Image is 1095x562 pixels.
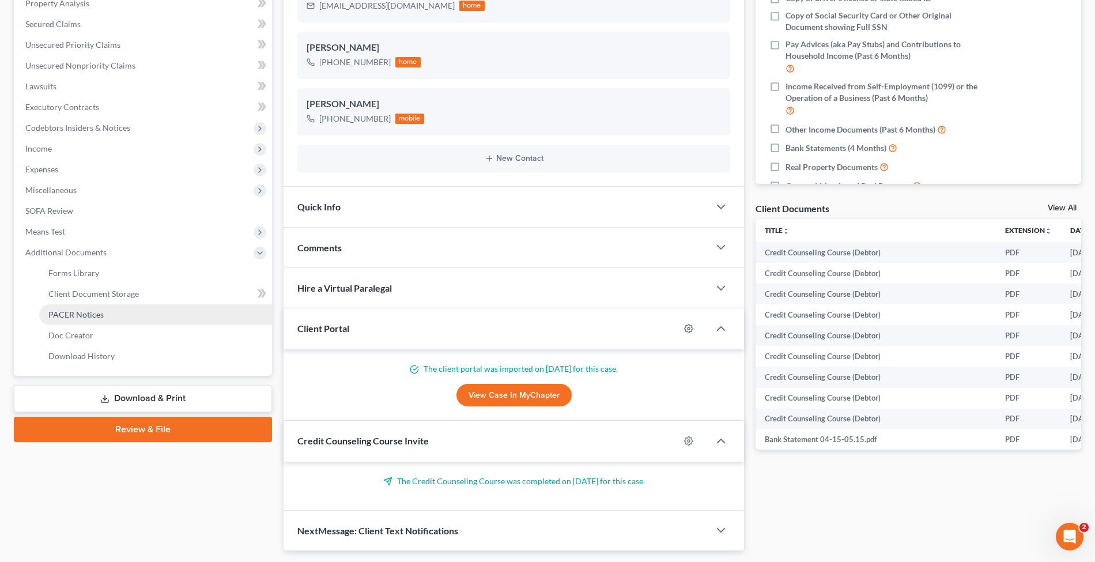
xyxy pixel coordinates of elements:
span: Credit Counseling Course Invite [297,435,429,446]
a: View All [1048,204,1077,212]
iframe: Intercom live chat [1056,523,1083,550]
span: 2 [1079,523,1089,532]
td: PDF [996,388,1061,409]
td: PDF [996,367,1061,387]
a: Download History [39,346,272,367]
span: Means Test [25,227,65,236]
div: [PERSON_NAME] [307,97,721,111]
span: PACER Notices [48,310,104,319]
span: Current Valuation of Real Property [786,180,911,192]
span: Real Property Documents [786,161,878,173]
td: Credit Counseling Course (Debtor) [756,325,996,346]
td: PDF [996,429,1061,450]
a: Executory Contracts [16,97,272,118]
span: Miscellaneous [25,185,77,195]
span: Expenses [25,164,58,174]
td: PDF [996,263,1061,284]
td: Credit Counseling Course (Debtor) [756,346,996,367]
td: PDF [996,284,1061,304]
button: New Contact [307,154,721,163]
a: Titleunfold_more [765,226,790,235]
p: The client portal was imported on [DATE] for this case. [297,363,730,375]
td: Credit Counseling Course (Debtor) [756,388,996,409]
a: Unsecured Priority Claims [16,35,272,55]
div: home [459,1,485,11]
td: Credit Counseling Course (Debtor) [756,242,996,263]
span: Comments [297,242,342,253]
td: Credit Counseling Course (Debtor) [756,263,996,284]
span: Hire a Virtual Paralegal [297,282,392,293]
td: Credit Counseling Course (Debtor) [756,284,996,304]
span: Download History [48,351,115,361]
span: Executory Contracts [25,102,99,112]
div: [PERSON_NAME] [307,41,721,55]
span: Unsecured Nonpriority Claims [25,61,135,70]
a: Doc Creator [39,325,272,346]
div: Client Documents [756,202,829,214]
span: Codebtors Insiders & Notices [25,123,130,133]
td: Credit Counseling Course (Debtor) [756,304,996,325]
span: Doc Creator [48,330,93,340]
td: PDF [996,325,1061,346]
a: Extensionunfold_more [1005,226,1052,235]
a: Review & File [14,417,272,442]
span: Pay Advices (aka Pay Stubs) and Contributions to Household Income (Past 6 Months) [786,39,990,62]
p: The Credit Counseling Course was completed on [DATE] for this case. [297,476,730,487]
td: PDF [996,242,1061,263]
span: Income [25,144,52,153]
td: Bank Statement 04-15-05.15.pdf [756,429,996,450]
span: Other Income Documents (Past 6 Months) [786,124,935,135]
a: Download & Print [14,385,272,412]
a: Lawsuits [16,76,272,97]
a: Forms Library [39,263,272,284]
span: Client Portal [297,323,349,334]
div: [PHONE_NUMBER] [319,113,391,125]
span: Secured Claims [25,19,81,29]
td: Credit Counseling Course (Debtor) [756,367,996,387]
i: unfold_more [1045,228,1052,235]
a: PACER Notices [39,304,272,325]
td: Credit Counseling Course (Debtor) [756,409,996,429]
span: Copy of Social Security Card or Other Original Document showing Full SSN [786,10,990,33]
div: mobile [395,114,424,124]
span: Client Document Storage [48,289,139,299]
td: PDF [996,346,1061,367]
a: SOFA Review [16,201,272,221]
td: PDF [996,304,1061,325]
a: Unsecured Nonpriority Claims [16,55,272,76]
span: SOFA Review [25,206,73,216]
span: Unsecured Priority Claims [25,40,120,50]
td: PDF [996,409,1061,429]
div: [PHONE_NUMBER] [319,56,391,68]
a: Secured Claims [16,14,272,35]
span: Forms Library [48,268,99,278]
span: NextMessage: Client Text Notifications [297,525,458,536]
span: Quick Info [297,201,341,212]
i: unfold_more [783,228,790,235]
span: Lawsuits [25,81,56,91]
a: View Case in MyChapter [456,384,572,407]
a: Client Document Storage [39,284,272,304]
span: Additional Documents [25,247,107,257]
div: home [395,57,421,67]
span: Bank Statements (4 Months) [786,142,886,154]
span: Income Received from Self-Employment (1099) or the Operation of a Business (Past 6 Months) [786,81,990,104]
